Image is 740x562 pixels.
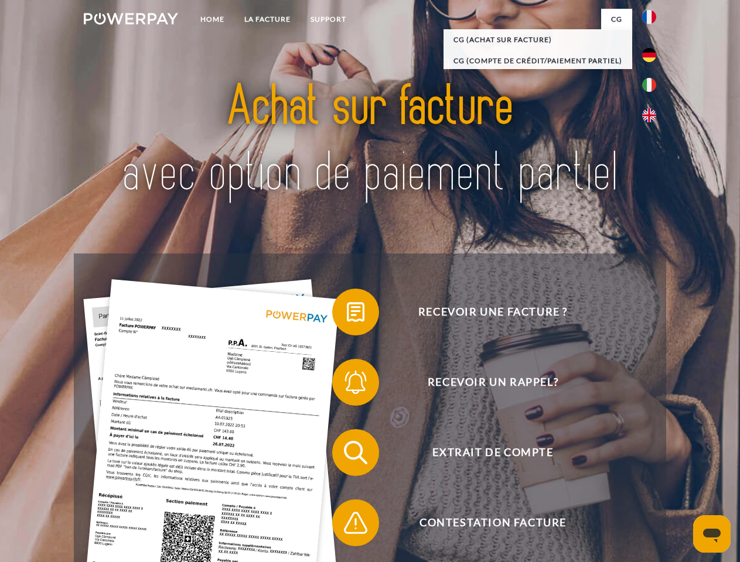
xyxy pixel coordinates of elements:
[642,48,656,62] img: de
[341,508,370,537] img: qb_warning.svg
[84,13,178,25] img: logo-powerpay-white.svg
[112,56,628,224] img: title-powerpay_fr.svg
[341,438,370,467] img: qb_search.svg
[642,108,656,122] img: en
[349,499,636,546] span: Contestation Facture
[349,429,636,476] span: Extrait de compte
[349,359,636,406] span: Recevoir un rappel?
[642,10,656,24] img: fr
[332,429,637,476] button: Extrait de compte
[601,9,632,30] a: CG
[642,78,656,92] img: it
[234,9,301,30] a: LA FACTURE
[444,50,632,71] a: CG (Compte de crédit/paiement partiel)
[341,297,370,327] img: qb_bill.svg
[332,359,637,406] button: Recevoir un rappel?
[332,499,637,546] button: Contestation Facture
[190,9,234,30] a: Home
[349,289,636,335] span: Recevoir une facture ?
[341,368,370,397] img: qb_bell.svg
[301,9,356,30] a: Support
[693,515,731,553] iframe: Bouton de lancement de la fenêtre de messagerie
[332,289,637,335] button: Recevoir une facture ?
[444,29,632,50] a: CG (achat sur facture)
